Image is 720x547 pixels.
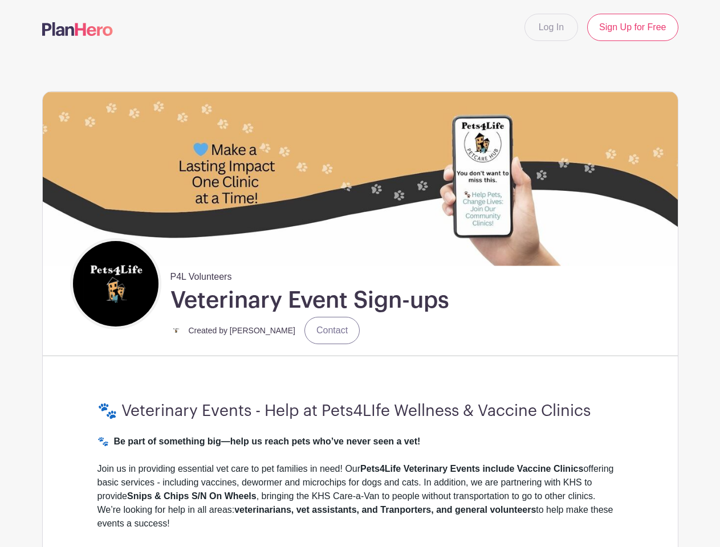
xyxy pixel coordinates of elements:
h3: 🐾 Veterinary Events - Help at Pets4LIfe Wellness & Vaccine Clinics [97,402,623,421]
img: 40210%20Zip%20(5).jpg [43,92,678,266]
strong: Pets4Life Veterinary Events include Vaccine Clinics [360,464,583,473]
strong: 🐾 Be part of something big—help us reach pets who’ve never seen a vet! [97,436,421,446]
img: logo-507f7623f17ff9eddc593b1ce0a138ce2505c220e1c5a4e2b4648c50719b7d32.svg [42,22,113,36]
div: Join us in providing essential vet care to pet families in need! Our offering basic services - in... [97,462,623,544]
a: Contact [304,317,360,344]
h1: Veterinary Event Sign-ups [170,286,449,315]
strong: Snips & Chips S/N On Wheels [127,491,257,501]
span: P4L Volunteers [170,266,232,284]
small: Created by [PERSON_NAME] [189,326,296,335]
strong: veterinarians, vet assistants, and Tranporters, and general volunteers [234,505,536,515]
a: Log In [524,14,578,41]
a: Sign Up for Free [587,14,678,41]
img: square%20black%20logo%20FB%20profile.jpg [73,241,158,326]
img: small%20square%20logo.jpg [170,325,182,336]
